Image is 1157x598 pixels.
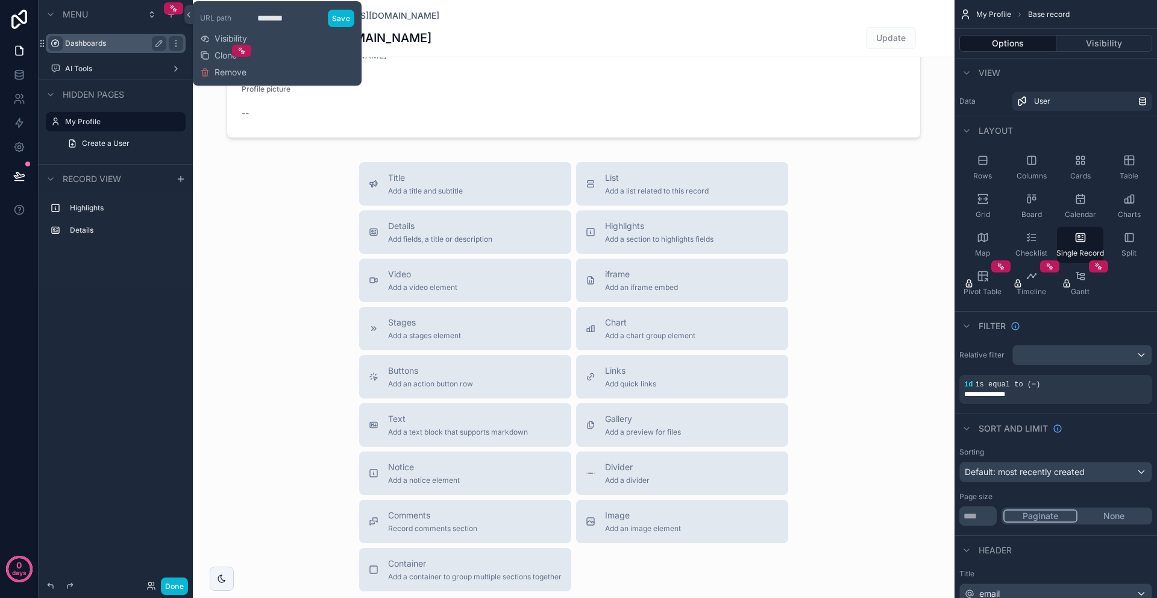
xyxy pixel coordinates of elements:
[200,66,246,78] button: Remove
[1121,248,1137,258] span: Split
[959,149,1006,186] button: Rows
[959,227,1006,263] button: Map
[1071,287,1090,297] span: Gantt
[959,447,984,457] label: Sorting
[63,173,121,185] span: Record view
[979,125,1013,137] span: Layout
[1057,188,1103,224] button: Calendar
[979,320,1006,332] span: Filter
[1015,248,1047,258] span: Checklist
[16,559,22,571] p: 0
[1065,210,1096,219] span: Calendar
[1077,509,1150,523] button: None
[979,423,1048,435] span: Sort And Limit
[161,578,188,595] button: Done
[959,492,992,502] label: Page size
[1057,227,1103,263] button: Single Record
[959,265,1006,301] button: Pivot Table
[200,49,246,61] button: Clone
[1012,92,1152,111] a: User
[200,13,248,23] label: URL path
[1057,265,1103,301] button: Gantt
[1106,188,1152,224] button: Charts
[1070,171,1091,181] span: Cards
[959,35,1056,52] button: Options
[964,380,973,389] span: id
[979,544,1012,556] span: Header
[215,49,237,61] span: Clone
[964,287,1002,297] span: Pivot Table
[1056,35,1153,52] button: Visibility
[959,569,1152,579] label: Title
[215,33,247,45] span: Visibility
[12,564,27,581] p: days
[65,39,161,48] label: Dashboards
[1008,149,1055,186] button: Columns
[959,350,1008,360] label: Relative filter
[1057,149,1103,186] button: Cards
[1106,227,1152,263] button: Split
[1008,227,1055,263] button: Checklist
[63,8,88,20] span: Menu
[959,96,1008,106] label: Data
[1106,149,1152,186] button: Table
[975,248,990,258] span: Map
[70,225,181,235] label: Details
[1017,171,1047,181] span: Columns
[1118,210,1141,219] span: Charts
[60,134,186,153] a: Create a User
[973,171,992,181] span: Rows
[39,193,193,252] div: scrollable content
[976,210,990,219] span: Grid
[1021,210,1042,219] span: Board
[328,10,354,27] button: Save
[979,67,1000,79] span: View
[1017,287,1046,297] span: Timeline
[1008,188,1055,224] button: Board
[65,64,166,74] label: AI Tools
[70,203,181,213] label: Highlights
[65,117,178,127] label: My Profile
[1034,96,1050,106] span: User
[1008,265,1055,301] button: Timeline
[294,10,439,22] a: [EMAIL_ADDRESS][DOMAIN_NAME]
[200,33,247,45] button: Visibility
[1028,10,1070,19] span: Base record
[975,380,1040,389] span: is equal to (=)
[965,467,1085,477] span: Default: most recently created
[976,10,1011,19] span: My Profile
[63,89,124,101] span: Hidden pages
[82,139,130,148] span: Create a User
[1120,171,1138,181] span: Table
[1003,509,1077,523] button: Paginate
[215,66,246,78] span: Remove
[959,462,1152,482] button: Default: most recently created
[1056,248,1104,258] span: Single Record
[959,188,1006,224] button: Grid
